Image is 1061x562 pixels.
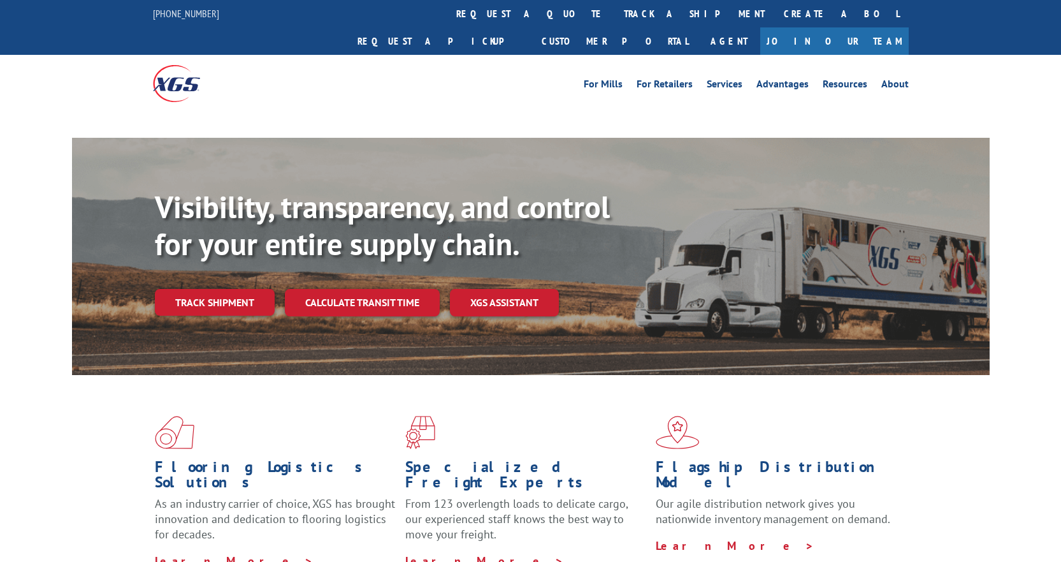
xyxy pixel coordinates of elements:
span: As an industry carrier of choice, XGS has brought innovation and dedication to flooring logistics... [155,496,395,542]
a: Customer Portal [532,27,698,55]
a: Services [707,79,742,93]
h1: Flagship Distribution Model [656,459,897,496]
a: Calculate transit time [285,289,440,316]
img: xgs-icon-focused-on-flooring-red [405,416,435,449]
img: xgs-icon-flagship-distribution-model-red [656,416,700,449]
span: Our agile distribution network gives you nationwide inventory management on demand. [656,496,890,526]
a: [PHONE_NUMBER] [153,7,219,20]
a: Learn More > [656,538,814,553]
a: For Mills [584,79,623,93]
a: Request a pickup [348,27,532,55]
p: From 123 overlength loads to delicate cargo, our experienced staff knows the best way to move you... [405,496,646,553]
a: Join Our Team [760,27,909,55]
a: XGS ASSISTANT [450,289,559,316]
a: Resources [823,79,867,93]
a: For Retailers [637,79,693,93]
h1: Specialized Freight Experts [405,459,646,496]
img: xgs-icon-total-supply-chain-intelligence-red [155,416,194,449]
a: Advantages [756,79,809,93]
h1: Flooring Logistics Solutions [155,459,396,496]
b: Visibility, transparency, and control for your entire supply chain. [155,187,610,263]
a: About [881,79,909,93]
a: Track shipment [155,289,275,316]
a: Agent [698,27,760,55]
